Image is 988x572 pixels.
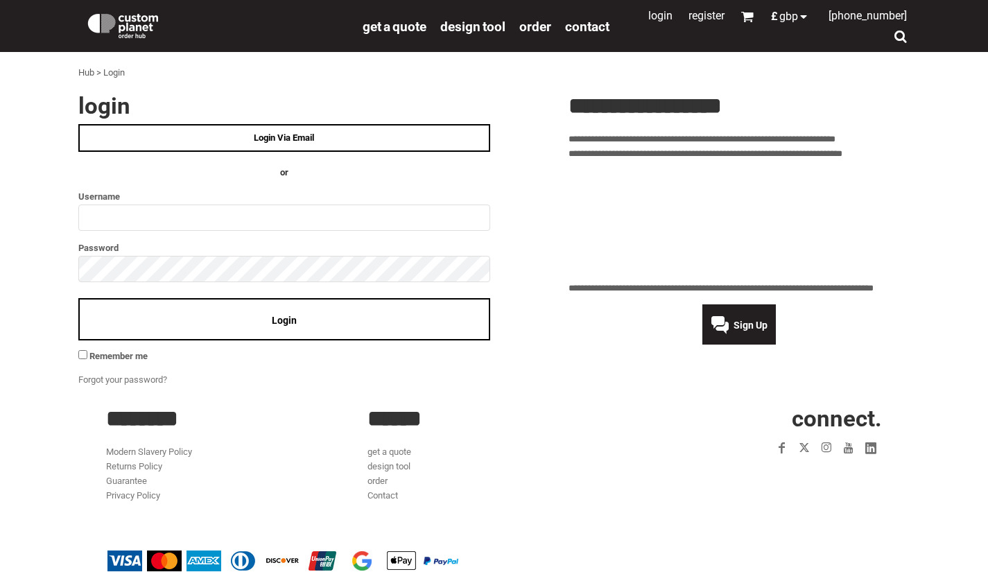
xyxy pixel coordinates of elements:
[363,18,426,34] a: get a quote
[691,467,882,484] iframe: Customer reviews powered by Trustpilot
[424,557,458,565] img: PayPal
[106,476,147,486] a: Guarantee
[106,490,160,501] a: Privacy Policy
[629,407,882,430] h2: CONNECT.
[89,351,148,361] span: Remember me
[78,350,87,359] input: Remember me
[96,66,101,80] div: >
[648,9,673,22] a: Login
[85,10,161,38] img: Custom Planet
[266,551,300,571] img: Discover
[254,132,314,143] span: Login Via Email
[734,320,768,331] span: Sign Up
[367,476,388,486] a: order
[569,169,910,273] iframe: Customer reviews powered by Trustpilot
[363,19,426,35] span: get a quote
[565,19,609,35] span: Contact
[78,67,94,78] a: Hub
[367,461,410,471] a: design tool
[367,490,398,501] a: Contact
[771,11,779,22] span: £
[78,374,167,385] a: Forgot your password?
[440,18,505,34] a: design tool
[305,551,340,571] img: China UnionPay
[688,9,725,22] a: Register
[107,551,142,571] img: Visa
[440,19,505,35] span: design tool
[272,315,297,326] span: Login
[78,166,490,180] h4: OR
[367,447,411,457] a: get a quote
[829,9,907,22] span: [PHONE_NUMBER]
[384,551,419,571] img: Apple Pay
[106,461,162,471] a: Returns Policy
[78,3,356,45] a: Custom Planet
[565,18,609,34] a: Contact
[103,66,125,80] div: Login
[226,551,261,571] img: Diners Club
[78,240,490,256] label: Password
[345,551,379,571] img: Google Pay
[106,447,192,457] a: Modern Slavery Policy
[519,19,551,35] span: order
[779,11,798,22] span: GBP
[519,18,551,34] a: order
[147,551,182,571] img: Mastercard
[187,551,221,571] img: American Express
[78,189,490,205] label: Username
[78,124,490,152] a: Login Via Email
[78,94,490,117] h2: Login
